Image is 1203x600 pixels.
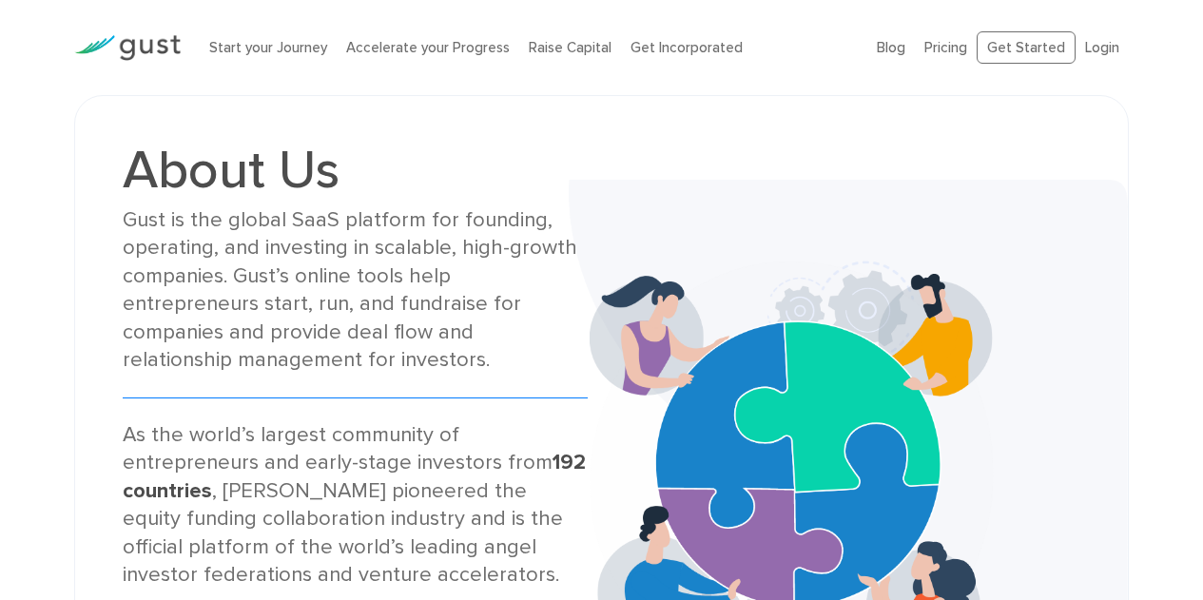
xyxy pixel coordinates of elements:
a: Accelerate your Progress [346,39,510,56]
a: Get Incorporated [631,39,743,56]
div: Gust is the global SaaS platform for founding, operating, and investing in scalable, high-growth ... [123,206,587,375]
a: Blog [877,39,905,56]
strong: 192 countries [123,450,586,502]
a: Raise Capital [529,39,611,56]
h1: About Us [123,144,587,197]
a: Start your Journey [209,39,327,56]
a: Get Started [977,31,1076,65]
a: Pricing [924,39,967,56]
img: Gust Logo [74,35,181,61]
a: Login [1085,39,1119,56]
